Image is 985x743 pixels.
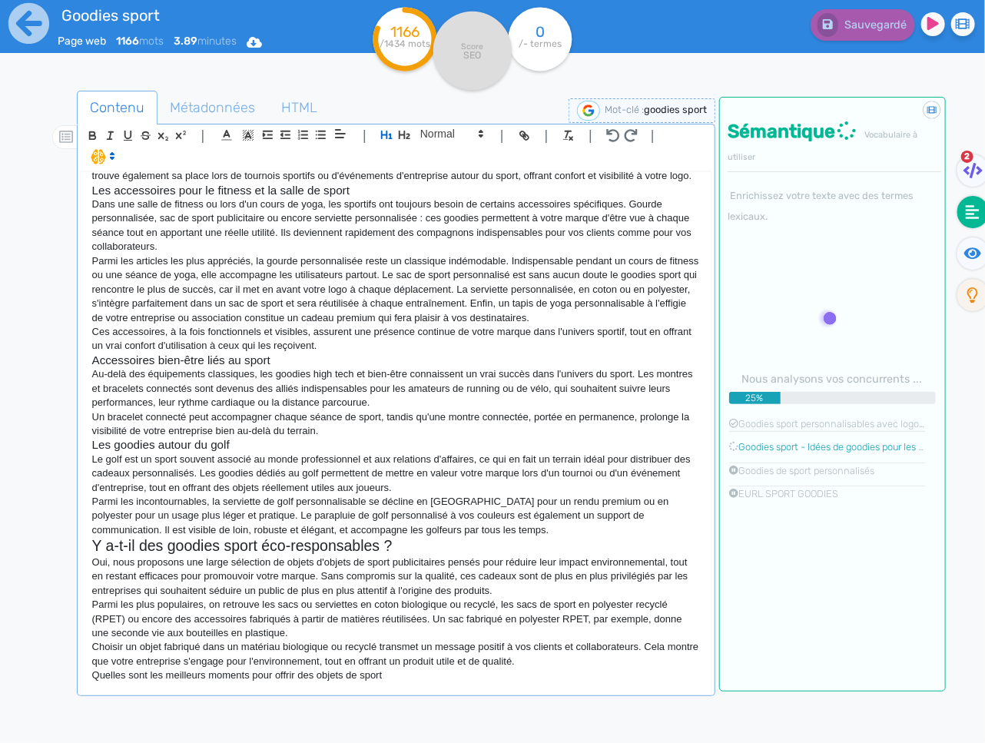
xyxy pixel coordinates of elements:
[25,25,37,37] img: logo_orange.svg
[577,101,600,121] img: google-serp-logo.png
[92,197,700,254] p: Dans une salle de fitness ou lors d'un cours de yoga, les sportifs ont toujours besoin de certain...
[174,35,237,48] span: minutes
[651,125,655,146] span: |
[92,438,700,452] h3: Les goodies autour du golf
[270,87,330,128] span: HTML
[58,35,106,48] span: Page web
[644,104,707,115] span: goodies sport
[728,121,941,165] h4: Sémantique
[201,125,205,146] span: |
[62,89,75,101] img: tab_domain_overview_orange.svg
[158,91,269,125] a: Métadonnées
[519,38,562,49] tspan: /- termes
[536,23,545,41] tspan: 0
[729,373,936,386] h6: Nous analysons vos concurrents ...
[43,25,75,37] div: v 4.0.25
[58,3,353,28] input: title
[545,125,549,146] span: |
[84,148,120,166] span: I.Assistant
[605,104,644,115] span: Mot-clé :
[728,190,914,222] small: Enrichissez votre texte avec des termes lexicaux.
[92,184,700,197] h3: Les accessoires pour le fitness et la salle de sport
[77,91,158,125] a: Contenu
[174,35,197,48] b: 3.89
[363,125,366,146] span: |
[25,40,37,52] img: website_grey.svg
[79,91,118,101] div: Domaine
[269,91,331,125] a: HTML
[464,49,482,61] tspan: SEO
[92,537,700,555] h2: Y a-t-il des goodies sport éco-responsables ?
[92,325,700,353] p: Ces accessoires, à la fois fonctionnels et visibles, assurent une présence continue de votre marq...
[92,353,700,367] h3: Accessoires bien-être liés au sport
[380,38,430,49] tspan: /1434 mots
[738,488,838,499] a: EURL SPORT GOODIES
[40,40,174,52] div: Domaine: [DOMAIN_NAME]
[390,23,420,41] tspan: 1166
[729,391,781,405] span: 25%
[116,35,139,48] b: 1166
[738,418,970,430] a: Goodies sport personnalisables avec logo | Dès 0,21€
[738,465,874,476] a: Goodies de sport personnalisés
[92,254,700,325] p: Parmi les articles les plus appréciés, la gourde personnalisée reste un classique indémodable. In...
[330,124,351,143] span: Aligment
[738,441,951,453] a: Goodies sport - Idées de goodies pour les sportifs
[78,87,157,128] span: Contenu
[728,130,917,162] span: Vocabulaire à utiliser
[174,89,187,101] img: tab_keywords_by_traffic_grey.svg
[92,410,700,439] p: Un bracelet connecté peut accompagner chaque séance de sport, tandis qu'une montre connectée, por...
[961,151,973,163] span: 2
[92,668,700,682] p: Quelles sont les meilleurs moments pour offrir des objets de sport
[500,125,504,146] span: |
[92,495,700,537] p: Parmi les incontournables, la serviette de golf personnalisable se décline en [GEOGRAPHIC_DATA] p...
[92,640,700,668] p: Choisir un objet fabriqué dans un matériau biologique ou recyclé transmet un message positif à vo...
[158,87,268,128] span: Métadonnées
[191,91,235,101] div: Mots-clés
[811,9,915,41] button: Sauvegardé
[116,35,164,48] span: mots
[92,598,700,640] p: Parmi les plus populaires, on retrouve les sacs ou serviettes en coton biologique ou recyclé, les...
[462,41,484,51] tspan: Score
[589,125,592,146] span: |
[92,453,700,495] p: Le golf est un sport souvent associé au monde professionnel et aux relations d'affaires, ce qui e...
[92,367,700,410] p: Au-delà des équipements classiques, les goodies high tech et bien-être connaissent un vrai succès...
[844,18,907,32] span: Sauvegardé
[92,556,700,598] p: Oui, nous proposons une large sélection de objets d'objets de sport publicitaires pensés pour réd...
